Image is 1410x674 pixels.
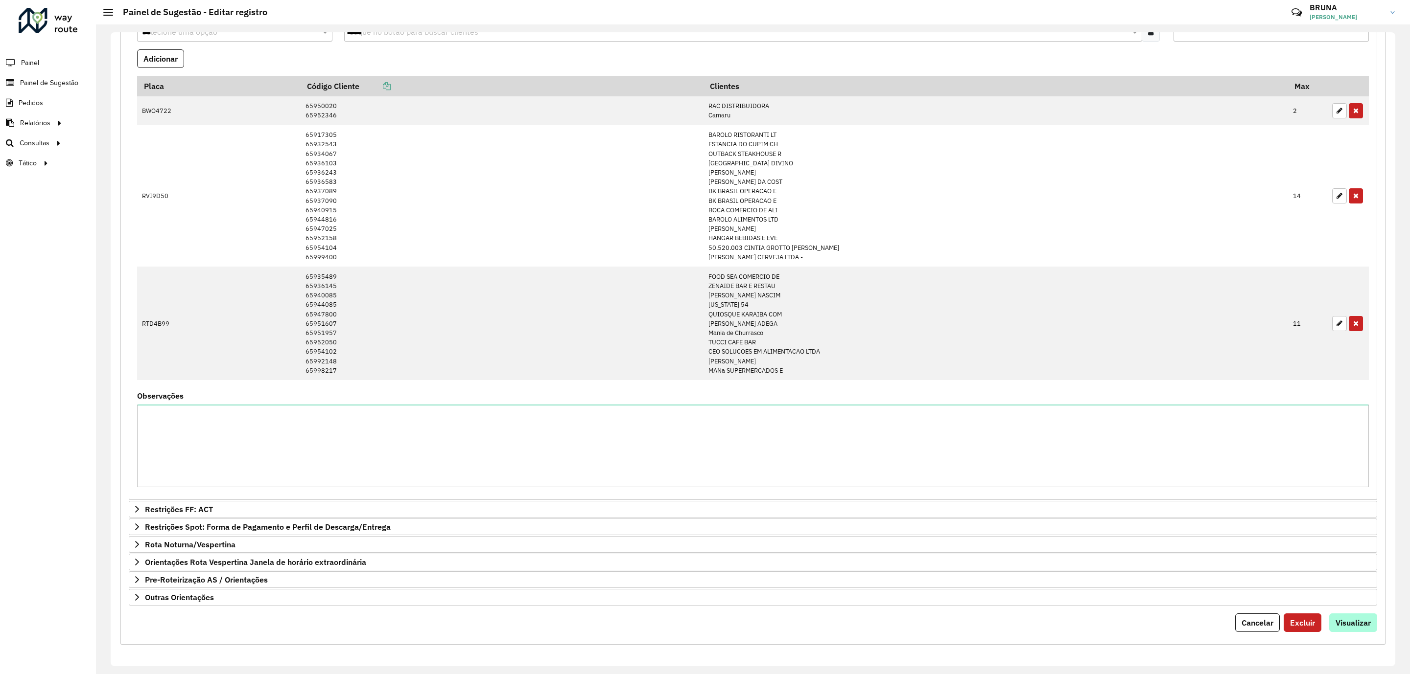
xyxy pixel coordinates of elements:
span: Restrições Spot: Forma de Pagamento e Perfil de Descarga/Entrega [145,523,391,531]
a: Contato Rápido [1286,2,1307,23]
th: Placa [137,76,301,96]
span: Tático [19,158,37,168]
td: 14 [1288,125,1327,267]
span: Orientações Rota Vespertina Janela de horário extraordinária [145,558,366,566]
a: Restrições FF: ACT [129,501,1377,517]
span: Rota Noturna/Vespertina [145,540,235,548]
td: 65935489 65936145 65940085 65944085 65947800 65951607 65951957 65952050 65954102 65992148 65998217 [301,267,704,380]
th: Código Cliente [301,76,704,96]
button: Cancelar [1235,613,1280,632]
td: 11 [1288,267,1327,380]
span: Painel de Sugestão [20,78,78,88]
span: Visualizar [1336,618,1371,628]
td: RAC DISTRIBUIDORA Camaru [703,96,1288,125]
th: Clientes [703,76,1288,96]
span: Relatórios [20,118,50,128]
a: Outras Orientações [129,589,1377,606]
label: Observações [137,390,184,402]
button: Visualizar [1329,613,1377,632]
span: Painel [21,58,39,68]
h2: Painel de Sugestão - Editar registro [113,7,267,18]
span: Pre-Roteirização AS / Orientações [145,576,268,584]
span: Cancelar [1242,618,1273,628]
a: Copiar [359,81,391,91]
div: Mapas Sugeridos: Placa-Cliente [129,5,1377,500]
button: Excluir [1284,613,1321,632]
td: FOOD SEA COMERCIO DE ZENAIDE BAR E RESTAU [PERSON_NAME] NASCIM [US_STATE] 54 QUIOSQUE KARAIBA COM... [703,267,1288,380]
a: Rota Noturna/Vespertina [129,536,1377,553]
span: Restrições FF: ACT [145,505,213,513]
span: Pedidos [19,98,43,108]
span: Excluir [1290,618,1315,628]
button: Adicionar [137,49,184,68]
a: Orientações Rota Vespertina Janela de horário extraordinária [129,554,1377,570]
td: RVI9D50 [137,125,301,267]
td: RTD4B99 [137,267,301,380]
h3: BRUNA [1310,3,1383,12]
span: Consultas [20,138,49,148]
span: Outras Orientações [145,593,214,601]
th: Max [1288,76,1327,96]
span: [PERSON_NAME] [1310,13,1383,22]
td: 2 [1288,96,1327,125]
td: BWO4722 [137,96,301,125]
td: 65917305 65932543 65934067 65936103 65936243 65936583 65937089 65937090 65940915 65944816 6594702... [301,125,704,267]
a: Restrições Spot: Forma de Pagamento e Perfil de Descarga/Entrega [129,518,1377,535]
a: Pre-Roteirização AS / Orientações [129,571,1377,588]
td: BAROLO RISTORANTI LT ESTANCIA DO CUPIM CH OUTBACK STEAKHOUSE R [GEOGRAPHIC_DATA] DIVINO [PERSON_N... [703,125,1288,267]
td: 65950020 65952346 [301,96,704,125]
